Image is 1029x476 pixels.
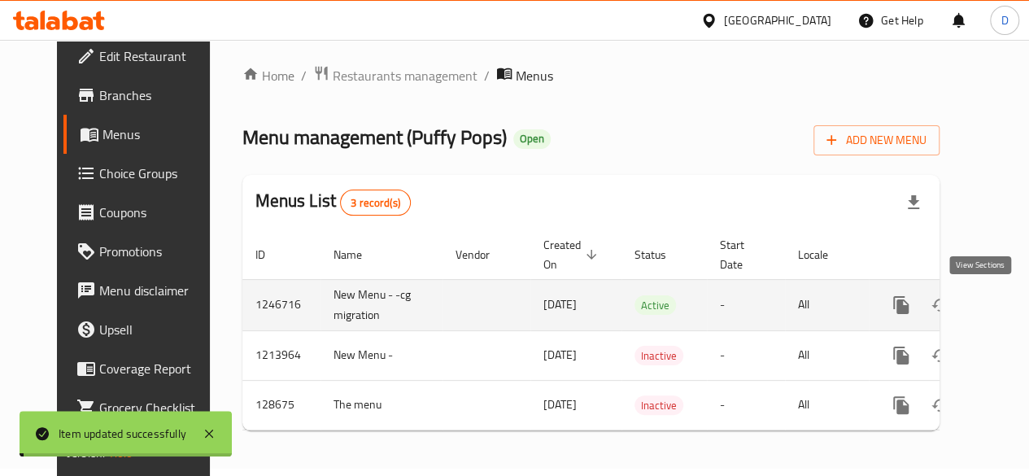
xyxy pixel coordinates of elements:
[484,66,490,85] li: /
[301,66,307,85] li: /
[320,330,443,380] td: New Menu -
[813,125,940,155] button: Add New Menu
[882,386,921,425] button: more
[1001,11,1008,29] span: D
[255,189,411,216] h2: Menus List
[63,388,229,427] a: Grocery Checklist
[785,380,869,430] td: All
[634,245,687,264] span: Status
[724,11,831,29] div: [GEOGRAPHIC_DATA]
[242,66,294,85] a: Home
[255,245,286,264] span: ID
[882,286,921,325] button: more
[543,235,602,274] span: Created On
[99,398,216,417] span: Grocery Checklist
[242,65,940,86] nav: breadcrumb
[921,286,960,325] button: Change Status
[707,279,785,330] td: -
[63,232,229,271] a: Promotions
[242,119,507,155] span: Menu management ( Puffy Pops )
[921,336,960,375] button: Change Status
[63,349,229,388] a: Coverage Report
[513,129,551,149] div: Open
[99,242,216,261] span: Promotions
[456,245,511,264] span: Vendor
[102,124,216,144] span: Menus
[63,271,229,310] a: Menu disclaimer
[707,380,785,430] td: -
[543,344,577,365] span: [DATE]
[785,279,869,330] td: All
[63,154,229,193] a: Choice Groups
[242,380,320,430] td: 128675
[63,76,229,115] a: Branches
[63,193,229,232] a: Coupons
[882,336,921,375] button: more
[320,380,443,430] td: The menu
[634,395,683,415] div: Inactive
[63,37,229,76] a: Edit Restaurant
[99,281,216,300] span: Menu disclaimer
[707,330,785,380] td: -
[720,235,765,274] span: Start Date
[921,386,960,425] button: Change Status
[59,425,186,443] div: Item updated successfully
[63,115,229,154] a: Menus
[340,190,411,216] div: Total records count
[513,132,551,146] span: Open
[99,46,216,66] span: Edit Restaurant
[785,330,869,380] td: All
[826,130,927,151] span: Add New Menu
[798,245,849,264] span: Locale
[333,66,477,85] span: Restaurants management
[99,320,216,339] span: Upsell
[543,394,577,415] span: [DATE]
[334,245,383,264] span: Name
[242,279,320,330] td: 1246716
[634,396,683,415] span: Inactive
[313,65,477,86] a: Restaurants management
[543,294,577,315] span: [DATE]
[516,66,553,85] span: Menus
[634,295,676,315] div: Active
[63,310,229,349] a: Upsell
[634,296,676,315] span: Active
[320,279,443,330] td: New Menu - -cg migration
[242,330,320,380] td: 1213964
[99,85,216,105] span: Branches
[99,203,216,222] span: Coupons
[894,183,933,222] div: Export file
[341,195,410,211] span: 3 record(s)
[634,347,683,365] span: Inactive
[99,164,216,183] span: Choice Groups
[99,359,216,378] span: Coverage Report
